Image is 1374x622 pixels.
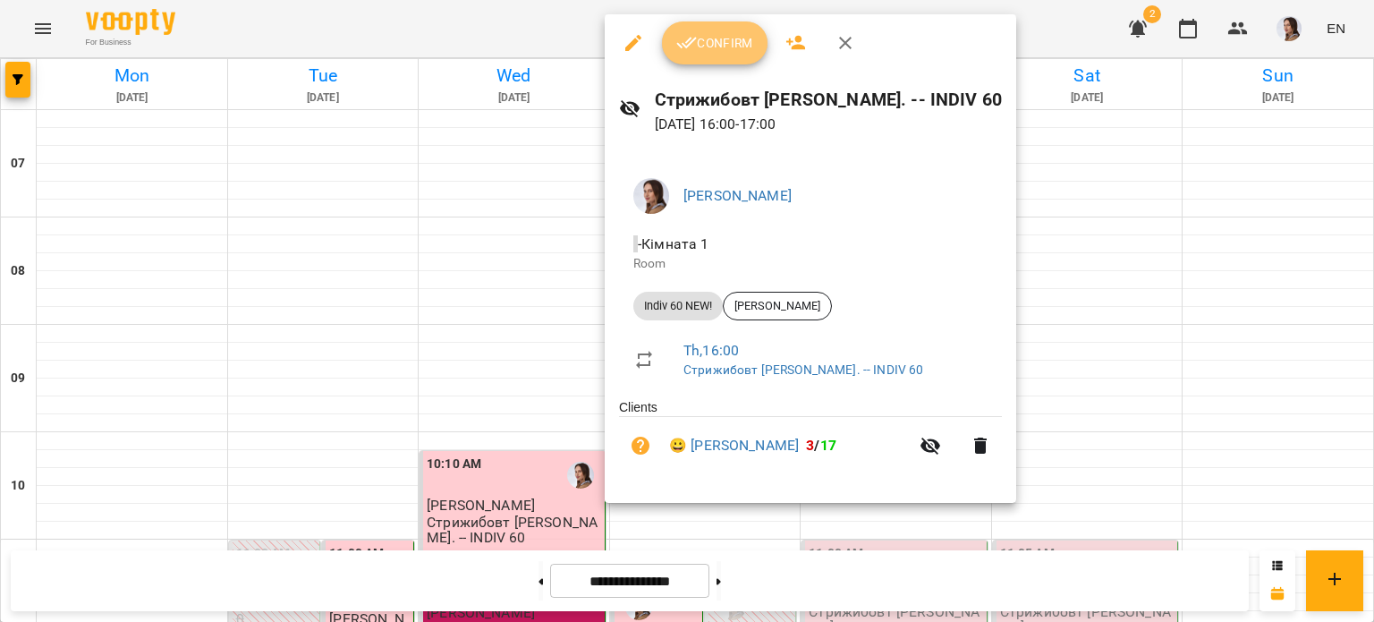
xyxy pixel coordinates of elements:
[669,435,799,456] a: 😀 [PERSON_NAME]
[619,424,662,467] button: Unpaid. Bill the attendance?
[683,362,923,377] a: Стрижибовт [PERSON_NAME]. -- INDIV 60
[655,114,1002,135] p: [DATE] 16:00 - 17:00
[633,255,988,273] p: Room
[723,292,832,320] div: [PERSON_NAME]
[820,437,836,454] span: 17
[676,32,753,54] span: Confirm
[806,437,836,454] b: /
[633,178,669,214] img: 6a03a0f17c1b85eb2e33e2f5271eaff0.png
[655,86,1002,114] h6: Стрижибовт [PERSON_NAME]. -- INDIV 60
[806,437,814,454] span: 3
[724,298,831,314] span: [PERSON_NAME]
[662,21,768,64] button: Confirm
[683,342,739,359] a: Th , 16:00
[619,398,1002,481] ul: Clients
[683,187,792,204] a: [PERSON_NAME]
[633,298,723,314] span: Indiv 60 NEW!
[633,235,713,252] span: - Кімната 1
